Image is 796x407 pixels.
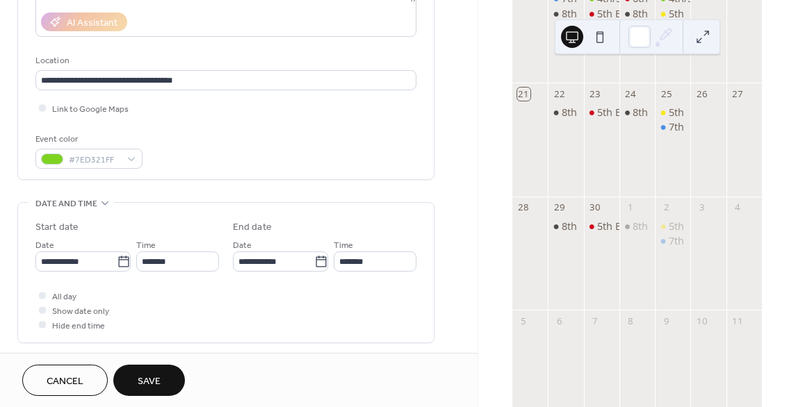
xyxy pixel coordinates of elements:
[669,7,684,21] div: 5th
[113,365,185,396] button: Save
[35,220,79,235] div: Start date
[624,201,637,214] div: 1
[619,7,655,21] div: 8th
[517,315,530,328] div: 5
[633,106,648,119] div: 8th
[584,7,619,21] div: 5th Black/6th
[334,238,353,253] span: Time
[562,106,577,119] div: 8th
[619,219,655,233] div: 8th
[669,120,684,134] div: 7th
[553,201,565,214] div: 29
[696,315,708,328] div: 10
[233,220,272,235] div: End date
[233,238,252,253] span: Date
[660,315,672,328] div: 9
[553,88,565,100] div: 22
[669,234,684,248] div: 7th
[619,106,655,119] div: 8th
[52,102,129,117] span: Link to Google Maps
[655,106,690,119] div: 5th
[35,238,54,253] span: Date
[548,7,583,21] div: 8th
[633,219,648,233] div: 8th
[138,374,161,389] span: Save
[136,238,156,253] span: Time
[52,319,105,333] span: Hide end time
[69,153,120,167] span: #7ED321FF
[655,234,690,248] div: 7th
[584,106,619,119] div: 5th Black/6th
[35,132,140,147] div: Event color
[562,7,577,21] div: 8th
[731,315,744,328] div: 11
[562,219,577,233] div: 8th
[731,201,744,214] div: 4
[633,7,648,21] div: 8th
[22,365,108,396] button: Cancel
[669,106,684,119] div: 5th
[584,219,619,233] div: 5th Black/6th
[696,88,708,100] div: 26
[35,197,97,211] span: Date and time
[597,219,659,233] div: 5th Black/6th
[548,106,583,119] div: 8th
[655,219,690,233] div: 5th
[589,88,601,100] div: 23
[553,315,565,328] div: 6
[52,304,109,319] span: Show date only
[517,201,530,214] div: 28
[517,88,530,100] div: 21
[624,315,637,328] div: 8
[589,315,601,328] div: 7
[655,120,690,134] div: 7th
[597,106,659,119] div: 5th Black/6th
[660,88,672,100] div: 25
[660,201,672,214] div: 2
[597,7,659,21] div: 5th Black/6th
[669,219,684,233] div: 5th
[589,201,601,214] div: 30
[696,201,708,214] div: 3
[47,374,83,389] span: Cancel
[35,53,414,68] div: Location
[624,88,637,100] div: 24
[731,88,744,100] div: 27
[548,219,583,233] div: 8th
[655,7,690,21] div: 5th
[52,290,76,304] span: All day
